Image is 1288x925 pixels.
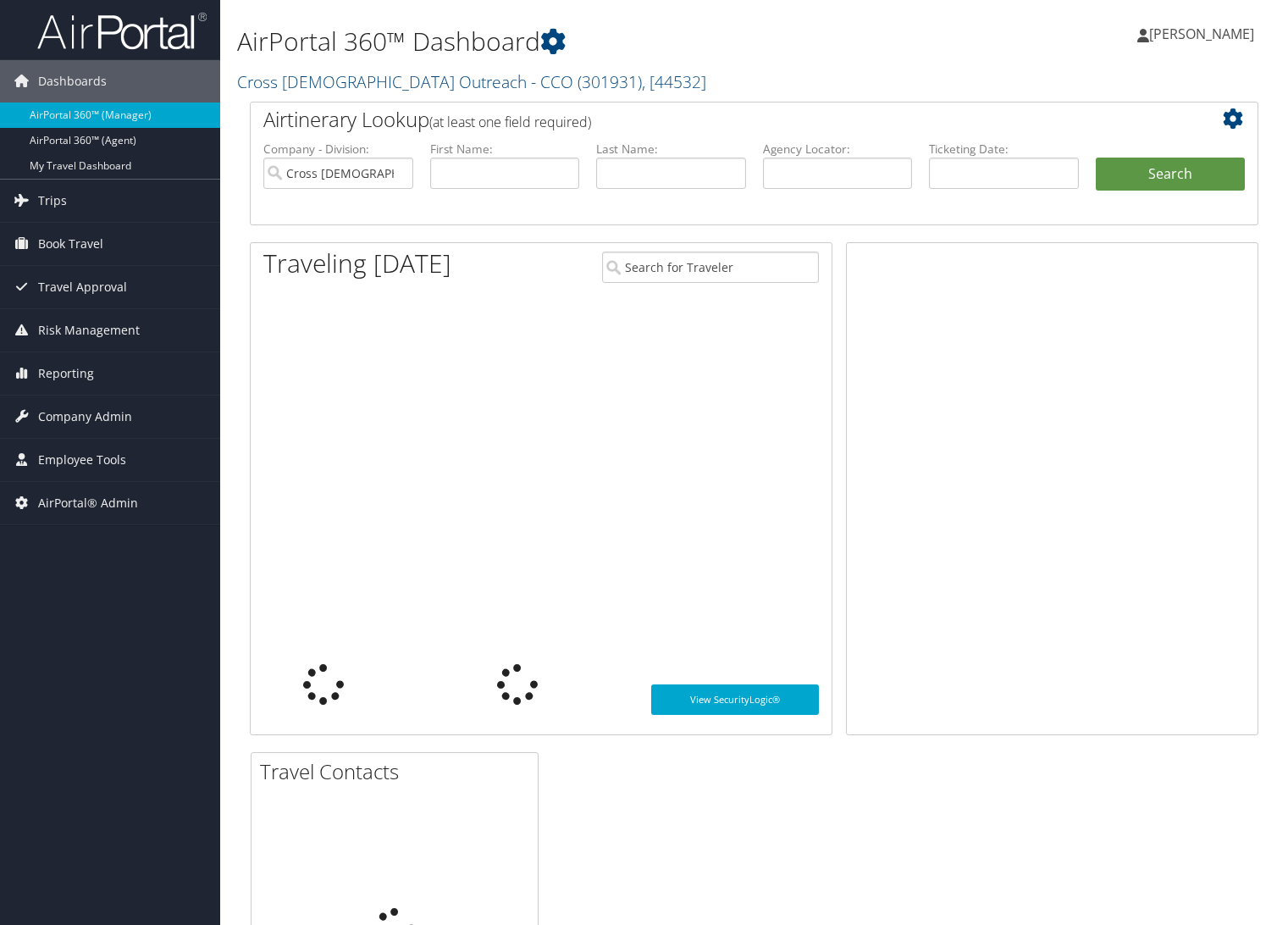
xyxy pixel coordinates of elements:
h2: Airtinerary Lookup [263,105,1161,134]
span: Employee Tools [38,439,126,481]
a: View SecurityLogic® [651,684,820,715]
span: ( 301931 ) [578,70,642,93]
span: Travel Approval [38,266,127,308]
img: airportal-logo.png [37,11,207,51]
span: Trips [38,180,67,222]
span: , [ 44532 ] [642,70,706,93]
label: Company - Division: [263,141,413,158]
button: Search [1096,158,1246,191]
label: First Name: [430,141,580,158]
label: Ticketing Date: [929,141,1079,158]
span: Dashboards [38,60,107,102]
h2: Travel Contacts [260,757,538,786]
a: Cross [DEMOGRAPHIC_DATA] Outreach - CCO [237,70,706,93]
a: [PERSON_NAME] [1137,8,1271,59]
span: Company Admin [38,396,132,438]
span: AirPortal® Admin [38,482,138,524]
h1: Traveling [DATE] [263,246,451,281]
h1: AirPortal 360™ Dashboard [237,24,926,59]
span: [PERSON_NAME] [1149,25,1254,43]
span: Book Travel [38,223,103,265]
label: Agency Locator: [763,141,913,158]
span: Reporting [38,352,94,395]
span: Risk Management [38,309,140,352]
label: Last Name: [596,141,746,158]
input: Search for Traveler [602,252,819,283]
span: (at least one field required) [429,113,591,131]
